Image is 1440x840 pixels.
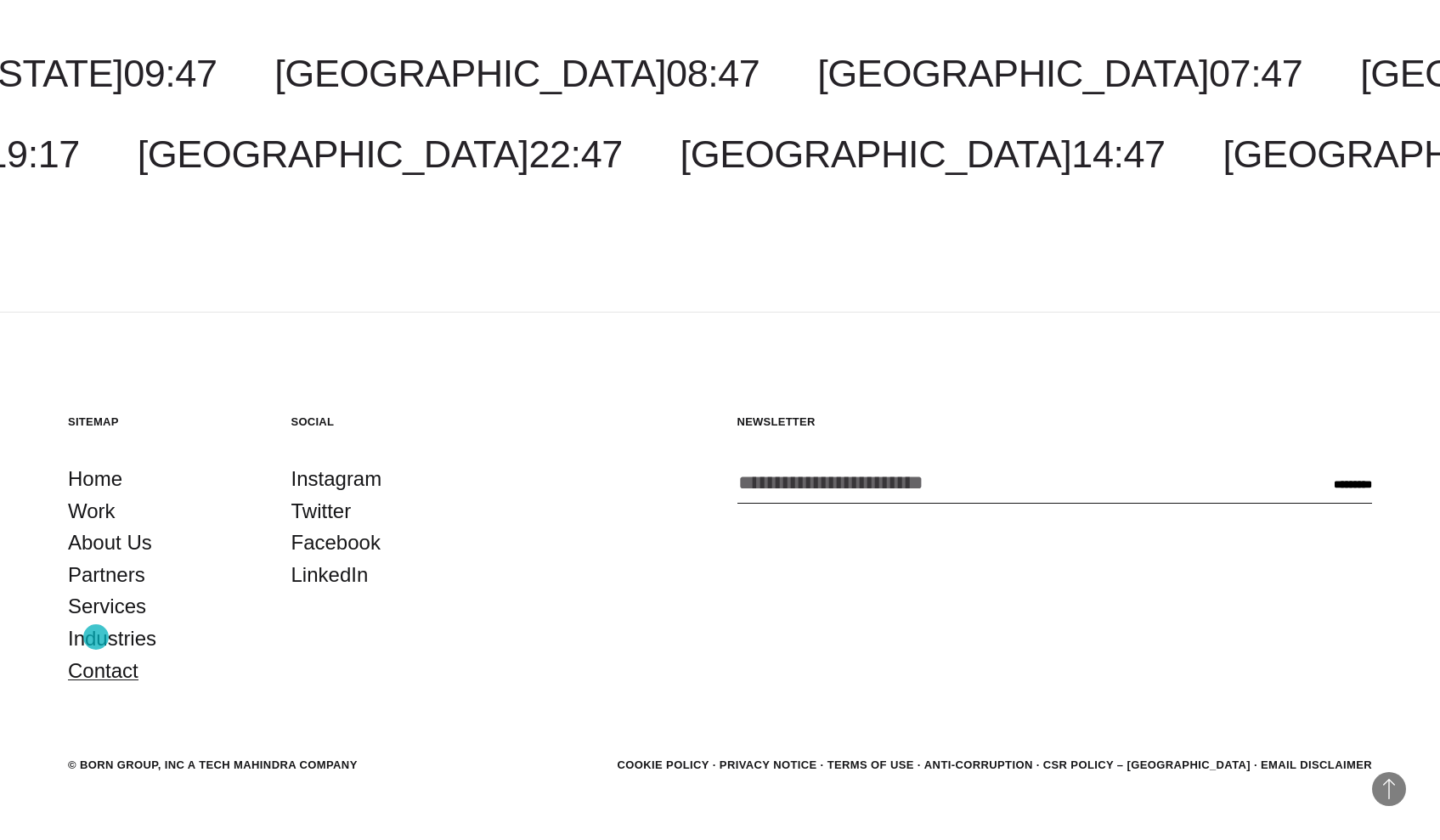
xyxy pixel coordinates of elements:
[68,527,152,559] a: About Us
[1043,758,1251,771] a: CSR POLICY – [GEOGRAPHIC_DATA]
[1261,758,1372,771] a: Email Disclaimer
[68,495,116,527] a: Work
[737,414,1373,429] h5: Newsletter
[291,414,481,429] h5: Social
[680,132,1166,176] a: [GEOGRAPHIC_DATA]14:47
[1071,132,1165,176] span: 14:47
[291,559,369,591] a: LinkedIn
[291,527,381,559] a: Facebook
[1209,52,1302,95] span: 07:47
[617,758,709,771] a: Cookie Policy
[528,132,622,176] span: 22:47
[68,623,156,655] a: Industries
[817,52,1302,95] a: [GEOGRAPHIC_DATA]07:47
[1372,772,1406,806] button: Back to Top
[274,52,760,95] a: [GEOGRAPHIC_DATA]08:47
[666,52,760,95] span: 08:47
[123,52,217,95] span: 09:47
[924,758,1033,771] a: Anti-Corruption
[68,559,145,591] a: Partners
[291,463,382,495] a: Instagram
[138,132,623,176] a: [GEOGRAPHIC_DATA]22:47
[68,463,122,495] a: Home
[68,757,358,774] div: © BORN GROUP, INC A Tech Mahindra Company
[68,590,146,623] a: Services
[827,758,914,771] a: Terms of Use
[68,655,138,687] a: Contact
[291,495,352,527] a: Twitter
[720,758,817,771] a: Privacy Notice
[68,414,257,429] h5: Sitemap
